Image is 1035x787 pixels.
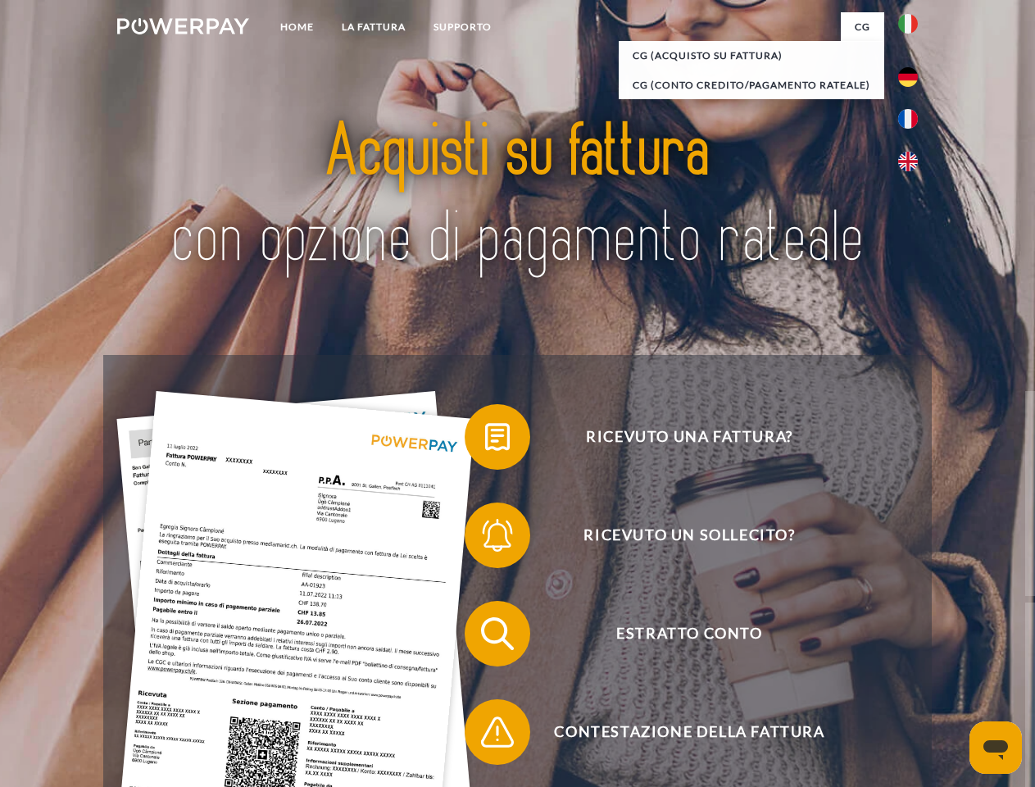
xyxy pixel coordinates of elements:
[619,41,884,71] a: CG (Acquisto su fattura)
[477,416,518,457] img: qb_bill.svg
[465,404,891,470] button: Ricevuto una fattura?
[477,712,518,753] img: qb_warning.svg
[898,109,918,129] img: fr
[488,601,890,666] span: Estratto conto
[465,699,891,765] button: Contestazione della fattura
[898,14,918,34] img: it
[488,503,890,568] span: Ricevuto un sollecito?
[841,12,884,42] a: CG
[488,404,890,470] span: Ricevuto una fattura?
[898,67,918,87] img: de
[898,152,918,171] img: en
[117,18,249,34] img: logo-powerpay-white.svg
[328,12,420,42] a: LA FATTURA
[157,79,878,314] img: title-powerpay_it.svg
[619,71,884,100] a: CG (Conto Credito/Pagamento rateale)
[465,601,891,666] button: Estratto conto
[477,613,518,654] img: qb_search.svg
[488,699,890,765] span: Contestazione della fattura
[420,12,506,42] a: Supporto
[969,721,1022,774] iframe: Pulsante per aprire la finestra di messaggistica
[266,12,328,42] a: Home
[477,515,518,556] img: qb_bell.svg
[465,503,891,568] button: Ricevuto un sollecito?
